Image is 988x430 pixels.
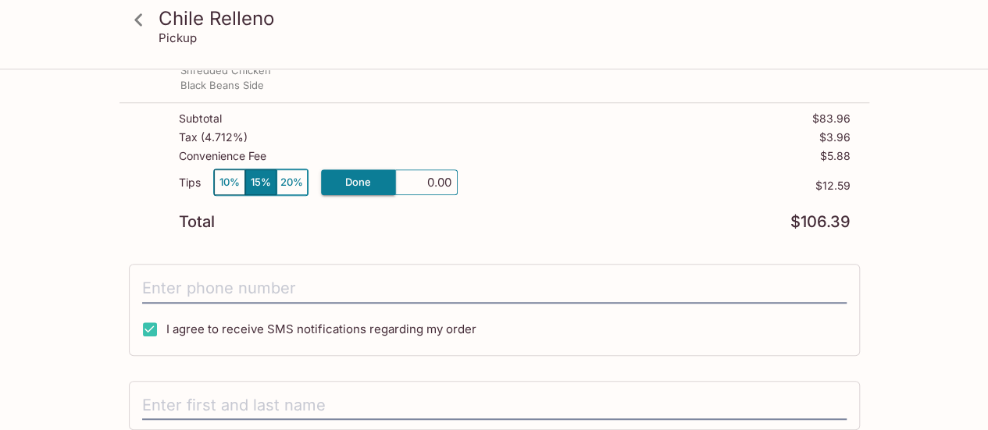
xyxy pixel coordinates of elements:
[166,322,476,336] span: I agree to receive SMS notifications regarding my order
[159,30,197,45] p: Pickup
[819,131,851,144] p: $3.96
[142,391,847,421] input: Enter first and last name
[142,274,847,304] input: Enter phone number
[276,169,308,195] button: 20%
[179,150,266,162] p: Convenience Fee
[179,215,215,229] p: Total
[321,169,395,195] button: Done
[179,131,248,144] p: Tax ( 4.712% )
[458,179,851,192] p: $12.59
[179,176,201,189] p: Tips
[820,150,851,162] p: $5.88
[812,112,851,125] p: $83.96
[180,63,271,78] p: Shredded Chicken
[790,215,851,229] p: $106.39
[179,112,222,125] p: Subtotal
[159,6,857,30] h3: Chile Relleno
[245,169,276,195] button: 15%
[180,78,264,93] p: Black Beans Side
[214,169,245,195] button: 10%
